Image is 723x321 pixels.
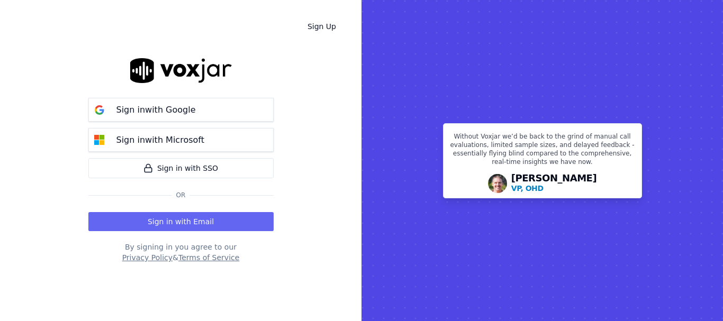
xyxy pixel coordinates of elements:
[450,132,635,170] p: Without Voxjar we’d be back to the grind of manual call evaluations, limited sample sizes, and de...
[88,98,274,122] button: Sign inwith Google
[88,128,274,152] button: Sign inwith Microsoft
[488,174,507,193] img: Avatar
[130,58,232,83] img: logo
[89,99,110,121] img: google Sign in button
[88,158,274,178] a: Sign in with SSO
[178,252,239,263] button: Terms of Service
[511,173,597,194] div: [PERSON_NAME]
[122,252,173,263] button: Privacy Policy
[88,212,274,231] button: Sign in with Email
[88,242,274,263] div: By signing in you agree to our &
[89,130,110,151] img: microsoft Sign in button
[511,183,544,194] p: VP, OHD
[172,191,190,199] span: Or
[116,134,204,146] p: Sign in with Microsoft
[116,104,196,116] p: Sign in with Google
[299,17,345,36] a: Sign Up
